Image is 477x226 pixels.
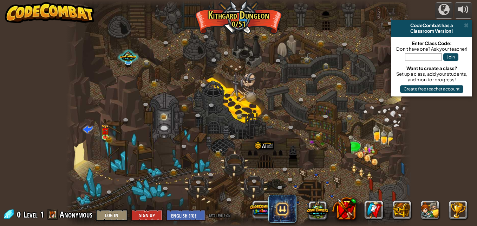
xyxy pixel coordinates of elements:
[5,2,95,23] img: CodeCombat - Learn how to code by playing a game
[103,129,108,133] img: portrait.png
[60,209,92,220] span: Anonymous
[155,79,159,82] img: portrait.png
[394,28,469,34] div: Classroom Version!
[106,137,111,142] img: bronze-chest.png
[443,53,458,61] button: Join
[395,40,469,46] div: Enter Class Code:
[395,71,469,82] div: Set up a class, add your students, and monitor progress!
[101,124,109,138] img: level-banner-unlock.png
[131,209,163,221] button: Sign Up
[40,209,44,220] span: 1
[96,209,128,221] button: Log In
[24,209,38,220] span: Level
[17,209,23,220] span: 0
[395,46,469,52] div: Don't have one? Ask your teacher!
[455,2,472,19] button: Adjust volume
[435,2,453,19] button: Campaigns
[209,212,230,219] span: beta levels on
[395,65,469,71] div: Want to create a class?
[394,23,469,28] div: CodeCombat has a
[218,149,222,152] img: portrait.png
[400,85,463,93] button: Create free teacher account
[319,132,323,135] img: portrait.png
